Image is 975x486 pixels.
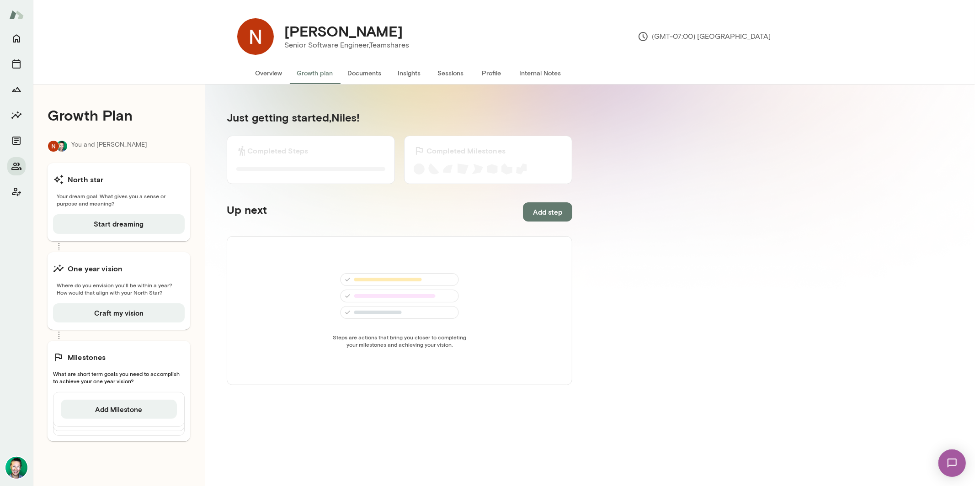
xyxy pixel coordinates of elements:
[5,457,27,479] img: Brian Lawrence
[68,263,123,274] h6: One year vision
[53,214,185,233] button: Start dreaming
[471,62,512,84] button: Profile
[341,62,389,84] button: Documents
[248,62,290,84] button: Overview
[512,62,569,84] button: Internal Notes
[71,140,147,152] p: You and [PERSON_NAME]
[290,62,341,84] button: Growth plan
[61,400,177,419] button: Add Milestone
[48,141,59,152] img: Niles Mcgiver
[523,202,572,222] button: Add step
[285,40,410,51] p: Senior Software Engineer, Teamshares
[53,303,185,322] button: Craft my vision
[9,6,24,23] img: Mento
[68,174,104,185] h6: North star
[247,145,308,156] h6: Completed Steps
[227,202,267,222] h5: Up next
[68,352,106,363] h6: Milestones
[285,22,403,40] h4: [PERSON_NAME]
[53,192,185,207] span: Your dream goal. What gives you a sense or purpose and meaning?
[237,18,274,55] img: Niles Mcgiver
[7,29,26,48] button: Home
[227,110,572,125] h5: Just getting started, Niles !
[426,145,506,156] h6: Completed Milestones
[7,80,26,99] button: Growth Plan
[56,141,67,152] img: Brian Lawrence
[53,370,185,385] span: What are short term goals you need to accomplish to achieve your one year vision?
[638,31,771,42] p: (GMT-07:00) [GEOGRAPHIC_DATA]
[7,106,26,124] button: Insights
[7,183,26,201] button: Client app
[389,62,430,84] button: Insights
[430,62,471,84] button: Sessions
[7,157,26,175] button: Members
[53,392,185,427] div: Add Milestone
[53,281,185,296] span: Where do you envision you'll be within a year? How would that align with your North Star?
[48,106,190,124] h4: Growth Plan
[7,132,26,150] button: Documents
[330,333,469,348] span: Steps are actions that bring you closer to completing your milestones and achieving your vision.
[7,55,26,73] button: Sessions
